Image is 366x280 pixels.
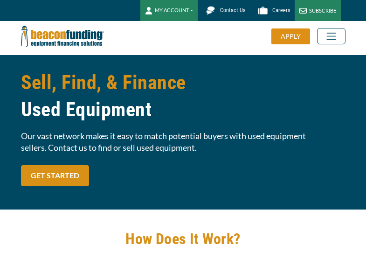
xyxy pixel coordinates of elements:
[271,28,310,44] div: APPLY
[220,7,245,14] span: Contact Us
[250,2,295,19] a: Careers
[317,28,345,44] button: Toggle navigation
[202,2,219,19] img: Beacon Funding chat
[21,165,89,186] a: GET STARTED
[272,7,290,14] span: Careers
[21,228,345,250] h2: How Does It Work?
[21,96,345,123] span: Used Equipment
[271,28,317,44] a: APPLY
[21,21,104,51] img: Beacon Funding Corporation logo
[21,69,345,123] h1: Sell, Find, & Finance
[255,2,271,19] img: Beacon Funding Careers
[198,2,250,19] a: Contact Us
[21,130,345,154] span: Our vast network makes it easy to match potential buyers with used equipment sellers. Contact us ...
